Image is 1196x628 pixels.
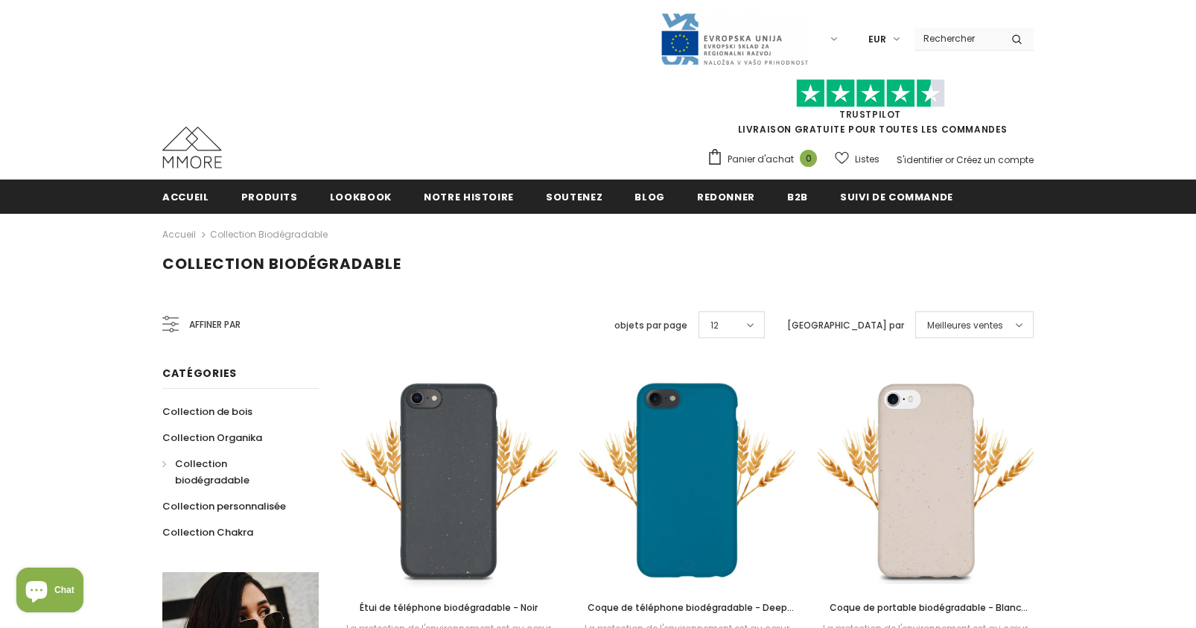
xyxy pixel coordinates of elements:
[579,600,795,616] a: Coque de téléphone biodégradable - Deep Sea Blue
[162,253,401,274] span: Collection biodégradable
[956,153,1034,166] a: Créez un compte
[175,457,249,487] span: Collection biodégradable
[660,12,809,66] img: Javni Razpis
[818,600,1034,616] a: Coque de portable biodégradable - Blanc naturel
[546,190,602,204] span: soutenez
[840,180,953,213] a: Suivi de commande
[546,180,602,213] a: soutenez
[210,228,328,241] a: Collection biodégradable
[330,190,392,204] span: Lookbook
[162,519,253,545] a: Collection Chakra
[787,180,808,213] a: B2B
[189,317,241,333] span: Affiner par
[835,146,879,172] a: Listes
[162,180,209,213] a: Accueil
[707,148,824,171] a: Panier d'achat 0
[424,180,514,213] a: Notre histoire
[710,318,719,333] span: 12
[341,600,557,616] a: Étui de téléphone biodégradable - Noir
[915,28,1000,49] input: Search Site
[660,32,809,45] a: Javni Razpis
[868,32,886,47] span: EUR
[330,180,392,213] a: Lookbook
[614,318,687,333] label: objets par page
[697,180,755,213] a: Redonner
[162,127,222,168] img: Cas MMORE
[162,431,262,445] span: Collection Organika
[162,499,286,513] span: Collection personnalisée
[12,568,88,616] inbox-online-store-chat: Shopify online store chat
[787,318,904,333] label: [GEOGRAPHIC_DATA] par
[796,79,945,108] img: Faites confiance aux étoiles pilotes
[424,190,514,204] span: Notre histoire
[787,190,808,204] span: B2B
[634,180,665,213] a: Blog
[634,190,665,204] span: Blog
[800,150,817,167] span: 0
[697,190,755,204] span: Redonner
[855,152,879,167] span: Listes
[162,425,262,451] a: Collection Organika
[945,153,954,166] span: or
[162,366,237,381] span: Catégories
[162,226,196,244] a: Accueil
[162,190,209,204] span: Accueil
[162,451,302,493] a: Collection biodégradable
[360,601,538,614] span: Étui de téléphone biodégradable - Noir
[840,190,953,204] span: Suivi de commande
[897,153,943,166] a: S'identifier
[839,108,901,121] a: TrustPilot
[162,399,252,425] a: Collection de bois
[162,405,252,419] span: Collection de bois
[728,152,794,167] span: Panier d'achat
[162,493,286,519] a: Collection personnalisée
[241,190,298,204] span: Produits
[162,525,253,539] span: Collection Chakra
[241,180,298,213] a: Produits
[707,86,1034,136] span: LIVRAISON GRATUITE POUR TOUTES LES COMMANDES
[927,318,1003,333] span: Meilleures ventes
